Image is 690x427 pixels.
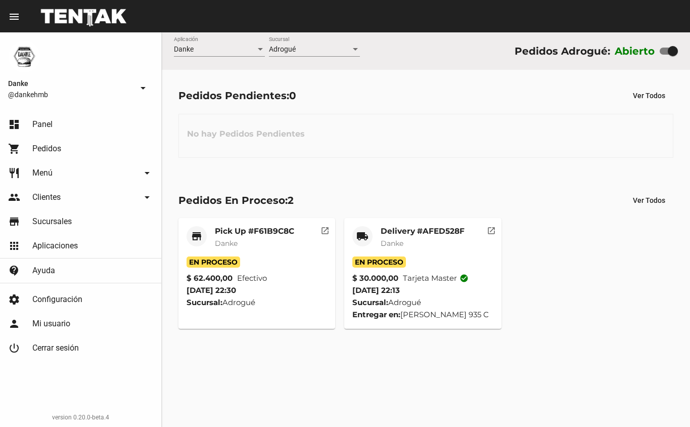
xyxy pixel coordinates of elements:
span: 0 [289,90,296,102]
mat-icon: person [8,318,20,330]
mat-icon: store [8,216,20,228]
mat-icon: local_shipping [356,230,369,242]
strong: Sucursal: [352,297,388,307]
span: Danke [174,45,194,53]
span: Ayuda [32,266,55,276]
span: Sucursales [32,217,72,227]
span: Danke [381,239,403,248]
mat-icon: settings [8,293,20,306]
label: Abierto [615,43,655,59]
mat-icon: dashboard [8,118,20,131]
button: Ver Todos [625,87,673,105]
strong: $ 62.400,00 [187,272,233,284]
div: Pedidos En Proceso: [178,192,294,208]
span: Pedidos [32,144,61,154]
div: Adrogué [352,296,493,309]
span: [DATE] 22:13 [352,285,400,295]
iframe: chat widget [648,387,680,417]
img: 1d4517d0-56da-456b-81f5-6111ccf01445.png [8,40,40,73]
span: [DATE] 22:30 [187,285,236,295]
span: Menú [32,168,53,178]
div: [PERSON_NAME] 935 C [352,309,493,321]
h3: No hay Pedidos Pendientes [179,119,313,149]
span: Configuración [32,294,82,305]
span: Panel [32,119,53,130]
mat-icon: menu [8,11,20,23]
div: Pedidos Adrogué: [515,43,610,59]
span: En Proceso [352,257,406,268]
div: Pedidos Pendientes: [178,88,296,104]
div: version 0.20.0-beta.4 [8,412,153,422]
span: Danke [215,239,238,248]
span: 2 [288,194,294,206]
mat-icon: open_in_new [487,225,496,234]
mat-icon: arrow_drop_down [141,191,153,203]
button: Ver Todos [625,191,673,209]
span: Aplicaciones [32,241,78,251]
strong: Sucursal: [187,297,222,307]
span: @dankehmb [8,90,133,100]
mat-icon: contact_support [8,265,20,277]
span: Tarjeta master [403,272,469,284]
span: Adrogué [269,45,296,53]
mat-icon: check_circle [459,274,469,283]
div: Adrogué [187,296,328,309]
mat-card-title: Delivery #AFED528F [381,226,465,236]
mat-card-title: Pick Up #F61B9C8C [215,226,294,236]
mat-icon: apps [8,240,20,252]
span: Cerrar sesión [32,343,79,353]
span: Clientes [32,192,61,202]
strong: Entregar en: [352,310,400,319]
mat-icon: open_in_new [320,225,330,234]
mat-icon: people [8,191,20,203]
mat-icon: store [191,230,203,242]
mat-icon: shopping_cart [8,143,20,155]
mat-icon: restaurant [8,167,20,179]
mat-icon: arrow_drop_down [141,167,153,179]
strong: $ 30.000,00 [352,272,398,284]
mat-icon: arrow_drop_down [137,82,149,94]
mat-icon: power_settings_new [8,342,20,354]
span: Mi usuario [32,319,70,329]
span: Ver Todos [633,92,665,100]
span: En Proceso [187,257,240,268]
span: Danke [8,77,133,90]
span: Ver Todos [633,196,665,204]
span: Efectivo [237,272,267,284]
